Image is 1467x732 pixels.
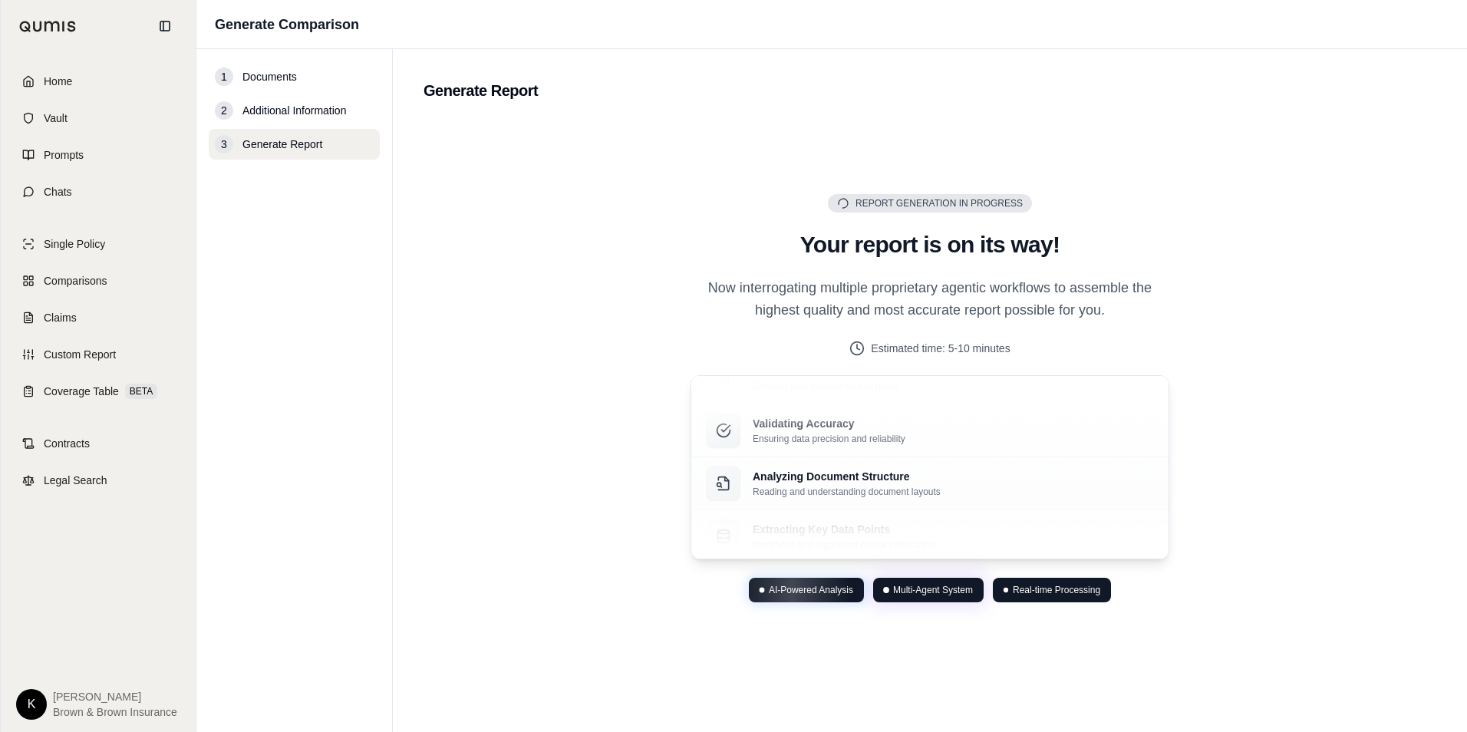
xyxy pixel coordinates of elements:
a: Chats [10,175,186,209]
span: Report Generation in Progress [855,197,1023,209]
div: 2 [215,101,233,120]
span: Claims [44,310,77,325]
span: [PERSON_NAME] [53,689,177,704]
a: Home [10,64,186,98]
span: Single Policy [44,236,105,252]
img: Qumis Logo [19,21,77,32]
button: Collapse sidebar [153,14,177,38]
p: Reading and understanding document layouts [753,486,941,498]
p: Extracting Key Data Points [753,522,935,537]
p: Creating your comprehensive report [753,380,899,392]
span: Prompts [44,147,84,163]
p: Now interrogating multiple proprietary agentic workflows to assemble the highest quality and most... [691,277,1169,322]
a: Vault [10,101,186,135]
span: Legal Search [44,473,107,488]
a: Prompts [10,138,186,172]
a: Contracts [10,427,186,460]
h2: Generate Report [424,80,1436,101]
p: Ensuring data precision and reliability [753,433,905,445]
span: Coverage Table [44,384,119,399]
div: 1 [215,68,233,86]
a: Comparisons [10,264,186,298]
p: Compiling Insights [753,363,899,378]
span: Estimated time: 5-10 minutes [871,341,1010,357]
span: Documents [242,69,297,84]
a: Single Policy [10,227,186,261]
span: Real-time Processing [1013,584,1100,596]
span: Multi-Agent System [893,584,973,596]
span: Generate Report [242,137,322,152]
div: K [16,689,47,720]
span: Brown & Brown Insurance [53,704,177,720]
span: Contracts [44,436,90,451]
span: Additional Information [242,103,346,118]
a: Legal Search [10,463,186,497]
p: Analyzing Document Structure [753,469,941,484]
p: Identifying and organizing crucial information [753,539,935,551]
span: Custom Report [44,347,116,362]
p: Validating Accuracy [753,416,905,431]
h2: Your report is on its way! [691,231,1169,259]
span: Comparisons [44,273,107,289]
span: AI-Powered Analysis [769,584,853,596]
a: Coverage TableBETA [10,374,186,408]
a: Custom Report [10,338,186,371]
span: BETA [125,384,157,399]
div: 3 [215,135,233,153]
h1: Generate Comparison [215,14,359,35]
span: Vault [44,110,68,126]
a: Claims [10,301,186,335]
span: Home [44,74,72,89]
span: Chats [44,184,72,199]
